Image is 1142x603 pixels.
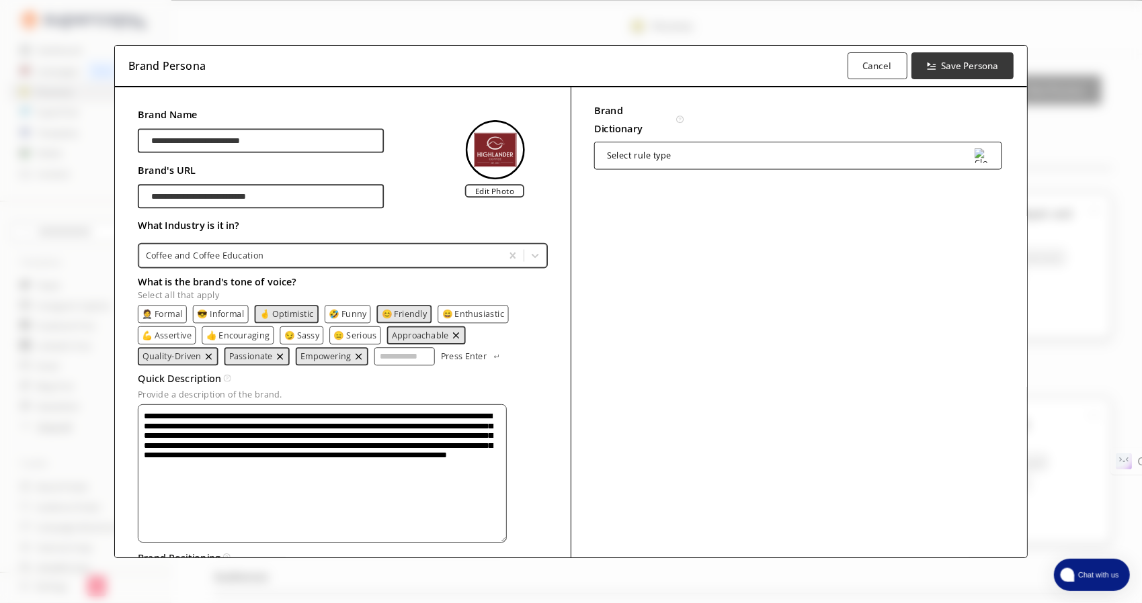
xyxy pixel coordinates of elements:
p: Select all that apply [138,291,548,300]
button: 😏 Sassy [284,330,319,340]
input: tone-input [374,347,435,365]
button: remove Passionate [275,352,284,361]
img: Press Enter [493,355,500,358]
button: 😎 Informal [197,310,244,319]
label: Edit Photo [465,184,524,197]
h2: Brand Name [138,106,384,124]
b: Save Persona [941,60,998,72]
img: Tooltip Icon [223,375,231,383]
button: Press Enter Press Enter [441,347,501,365]
button: 😄 Enthusiastic [442,310,505,319]
button: Approachable [392,330,449,340]
img: Tooltip Icon [677,116,684,124]
img: delete [451,330,460,340]
button: remove Empowering [354,352,363,361]
button: Quality-driven [142,352,201,361]
span: Chat with us [1073,569,1122,580]
button: Cancel [848,52,907,79]
button: remove Quality-driven [204,352,213,361]
h3: Quick Description [138,370,222,388]
h2: What Industry is it in? [138,216,548,234]
img: delete [204,352,213,361]
p: Press Enter [441,352,487,361]
img: Close [466,120,525,179]
p: Provide a description of the brand. [138,390,548,400]
button: atlas-launcher [1054,559,1130,591]
button: 😊 Friendly [382,310,427,319]
button: 👍 Encouraging [206,330,270,340]
h3: Brand Positioning [138,549,221,567]
b: Cancel [863,60,892,72]
h2: What is the brand's tone of voice? [138,273,548,291]
button: Save Persona [911,52,1014,79]
div: Select rule type [607,151,671,160]
button: Empowering [300,352,352,361]
button: 🤞 Optimistic [259,310,314,319]
img: Close [975,148,989,163]
div: tone-text-list [138,305,548,365]
button: 🤣 Funny [329,310,366,319]
input: brand-persona-input-input [138,129,384,153]
img: delete [275,352,284,361]
button: 🤵 Formal [142,310,182,319]
h2: Brand Dictionary [594,101,673,138]
button: 💪 Assertive [142,330,192,340]
h2: Brand's URL [138,162,384,180]
button: 😑 Serious [333,330,376,340]
h3: Brand Persona [128,56,206,76]
img: delete [354,352,363,361]
img: Tooltip Icon [222,554,230,561]
input: brand-persona-input-input [138,185,384,209]
button: remove Approachable [451,330,460,340]
textarea: textarea-textarea [138,404,507,543]
button: Passionate [229,352,273,361]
